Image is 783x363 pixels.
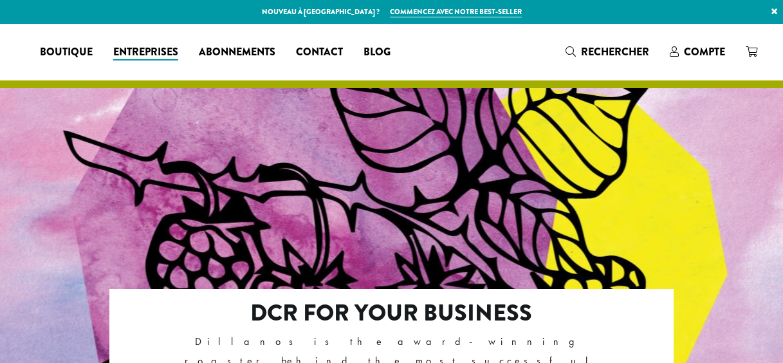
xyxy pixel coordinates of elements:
[40,44,93,60] span: Boutique
[165,299,618,327] h2: DCR FOR YOUR BUSINESS
[364,44,391,60] span: Blog
[684,44,725,59] span: Compte
[262,6,522,17] font: Nouveau à [GEOGRAPHIC_DATA] ?
[296,44,343,60] span: Contact
[555,41,659,62] a: Rechercher
[390,6,522,17] a: Commencez avec notre best-seller
[113,44,178,60] span: Entreprises
[581,44,649,59] span: Rechercher
[199,44,275,60] span: Abonnements
[30,42,103,62] a: Boutique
